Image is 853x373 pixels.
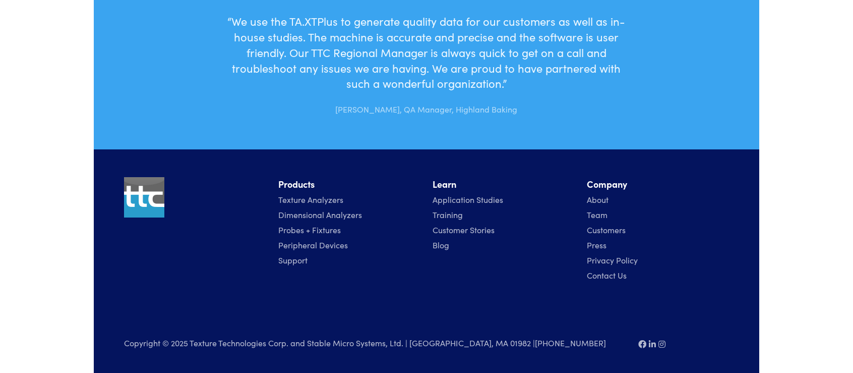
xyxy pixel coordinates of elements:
a: Customer Stories [433,224,495,235]
img: ttc_logo_1x1_v1.0.png [124,177,164,218]
a: Probes + Fixtures [278,224,341,235]
li: Products [278,177,420,192]
a: [PHONE_NUMBER] [535,337,606,348]
a: Peripheral Devices [278,239,348,250]
a: Team [587,209,607,220]
a: Contact Us [587,270,627,281]
a: Privacy Policy [587,254,638,265]
a: Support [278,254,308,265]
a: Customers [587,224,626,235]
a: Dimensional Analyzers [278,209,362,220]
p: Copyright © 2025 Texture Technologies Corp. and Stable Micro Systems, Ltd. | [GEOGRAPHIC_DATA], M... [124,336,626,350]
a: Application Studies [433,194,503,205]
a: Texture Analyzers [278,194,343,205]
a: Press [587,239,606,250]
a: Blog [433,239,449,250]
li: Learn [433,177,575,192]
p: [PERSON_NAME], QA Manager, Highland Baking [225,95,627,116]
a: Training [433,209,463,220]
li: Company [587,177,729,192]
a: About [587,194,608,205]
h6: “We use the TA.XTPlus to generate quality data for our customers as well as in-house studies. The... [225,14,627,91]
